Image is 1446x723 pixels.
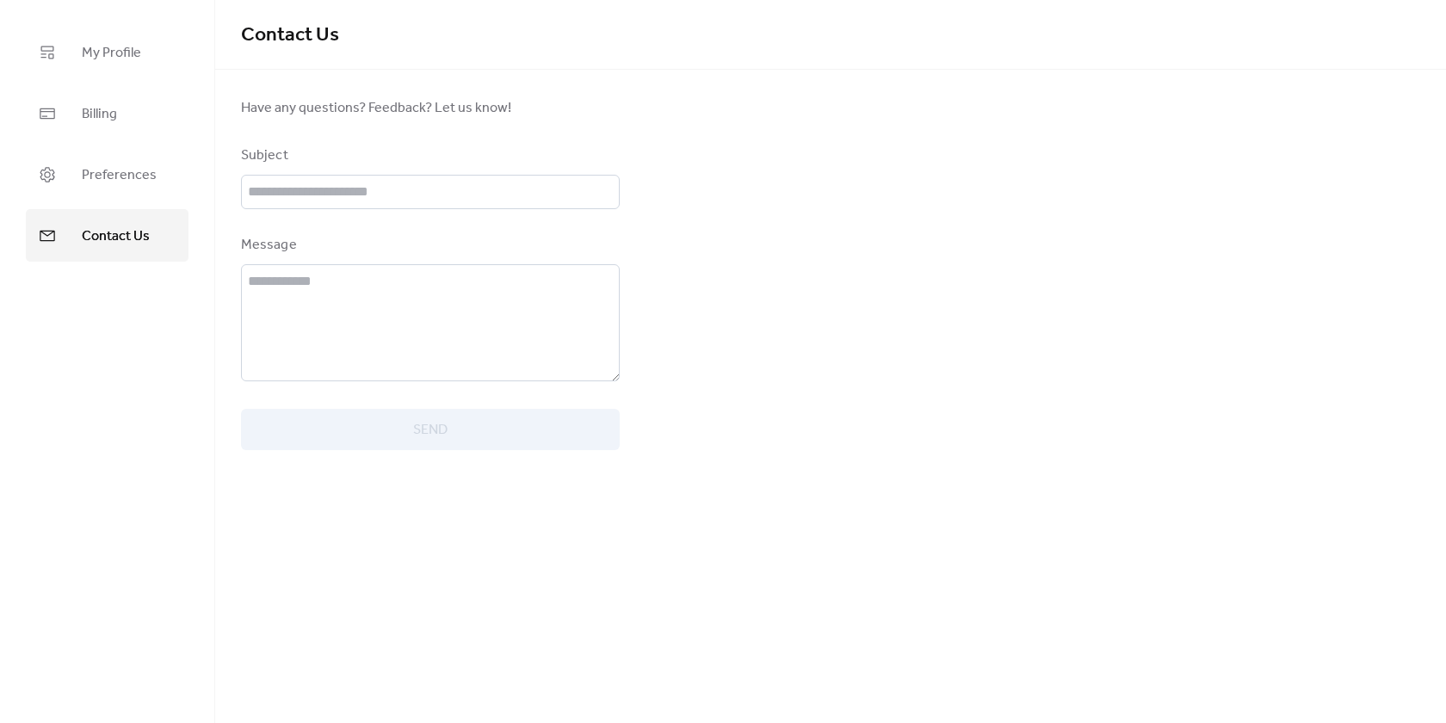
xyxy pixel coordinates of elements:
[241,235,616,256] div: Message
[26,87,188,139] a: Billing
[241,145,616,166] div: Subject
[82,101,117,127] span: Billing
[241,16,339,54] span: Contact Us
[241,98,620,119] span: Have any questions? Feedback? Let us know!
[82,162,157,188] span: Preferences
[82,40,141,66] span: My Profile
[82,223,150,250] span: Contact Us
[26,209,188,262] a: Contact Us
[26,148,188,201] a: Preferences
[26,26,188,78] a: My Profile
